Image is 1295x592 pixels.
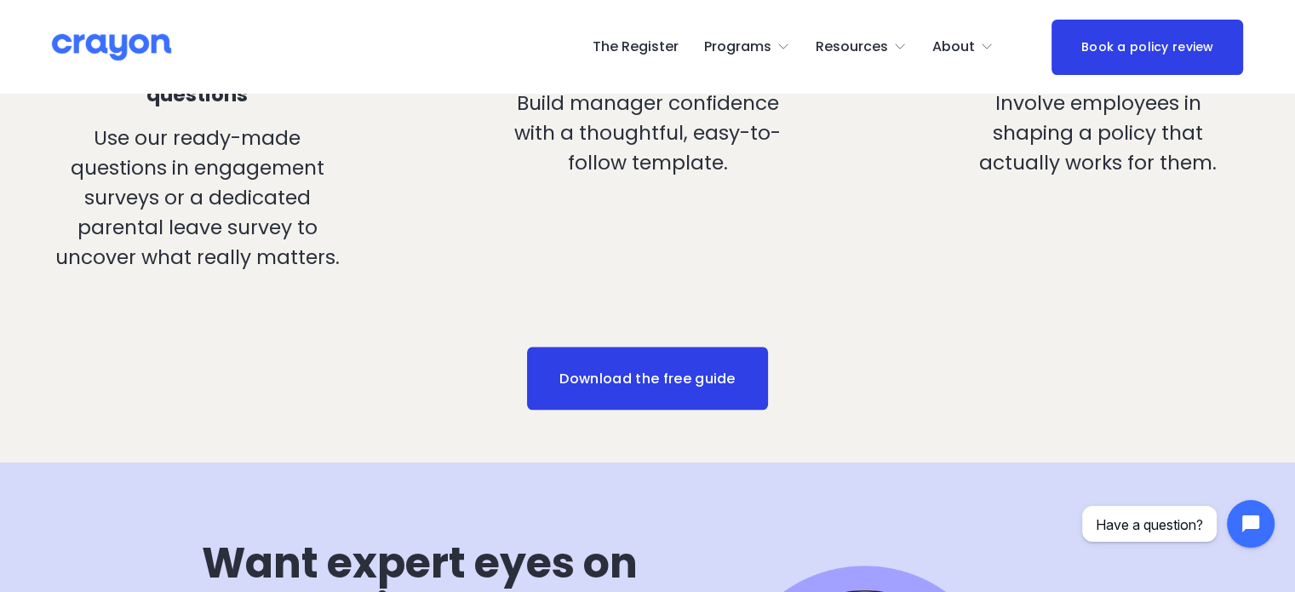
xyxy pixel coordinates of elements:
[1051,20,1243,75] a: Book a policy review
[816,33,907,60] a: folder dropdown
[593,33,679,60] a: The Register
[502,89,794,178] p: Build manager confidence with a thoughtful, easy-to-follow template.
[932,35,975,60] span: About
[704,35,771,60] span: Programs
[704,33,790,60] a: folder dropdown
[527,347,769,410] a: Download the free guide
[816,35,888,60] span: Resources
[932,33,994,60] a: folder dropdown
[52,32,171,62] img: Crayon
[953,89,1244,178] p: Involve employees in shaping a policy that actually works for them.
[52,124,343,273] p: Use our ready-made questions in engagement surveys or a dedicated parental leave survey to uncove...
